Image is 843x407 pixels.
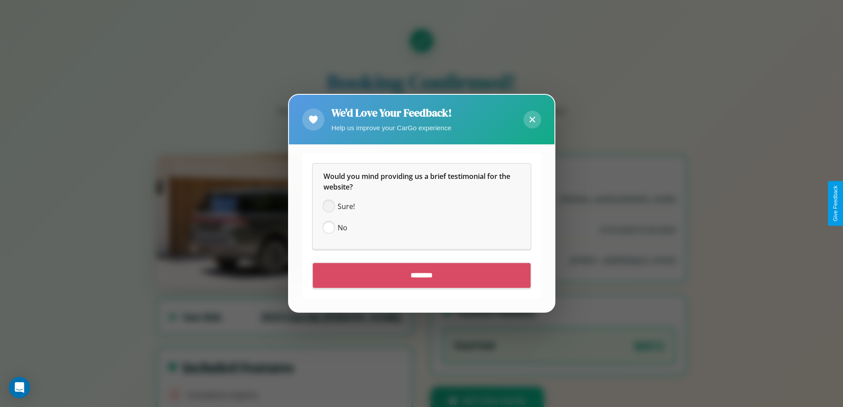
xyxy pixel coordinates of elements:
[9,377,30,398] div: Open Intercom Messenger
[331,105,452,120] h2: We'd Love Your Feedback!
[331,122,452,134] p: Help us improve your CarGo experience
[832,186,839,221] div: Give Feedback
[338,223,347,233] span: No
[338,202,355,212] span: Sure!
[323,172,512,192] span: Would you mind providing us a brief testimonial for the website?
